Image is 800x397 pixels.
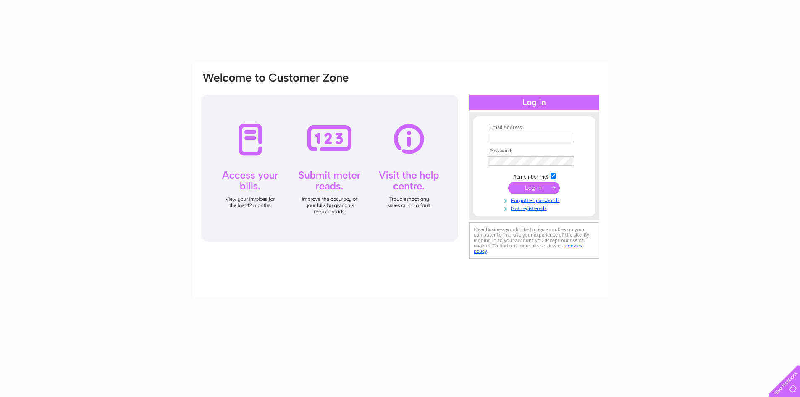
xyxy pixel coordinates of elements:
[485,148,583,154] th: Password:
[474,243,582,254] a: cookies policy
[488,196,583,204] a: Forgotten password?
[485,172,583,180] td: Remember me?
[469,222,599,259] div: Clear Business would like to place cookies on your computer to improve your experience of the sit...
[508,182,560,194] input: Submit
[485,125,583,131] th: Email Address:
[488,204,583,212] a: Not registered?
